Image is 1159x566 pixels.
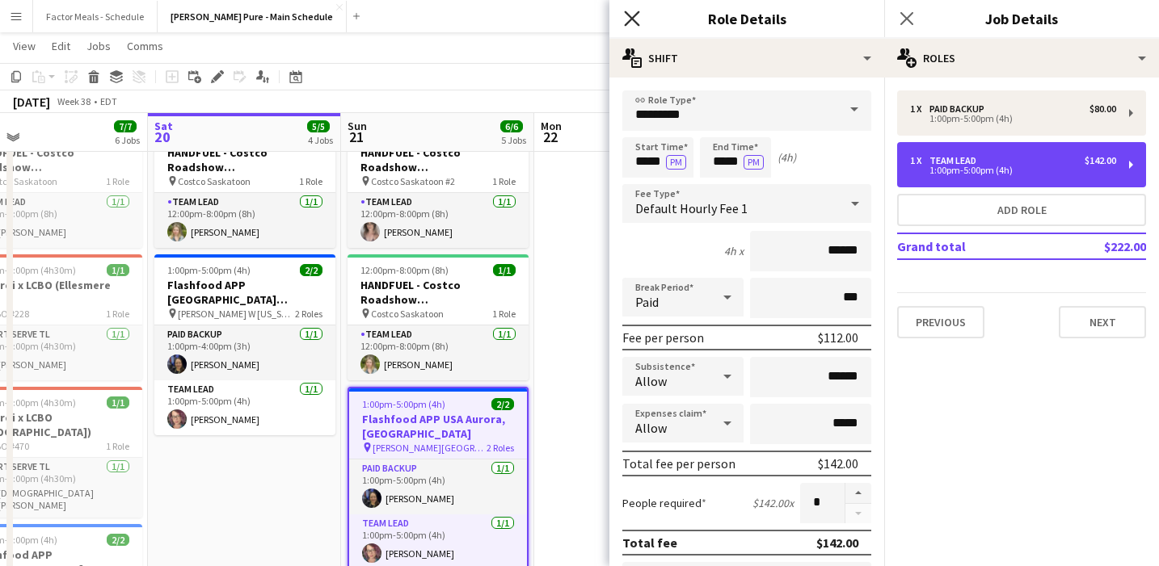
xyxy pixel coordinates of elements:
[897,306,984,338] button: Previous
[154,193,335,248] app-card-role: Team Lead1/112:00pm-8:00pm (8h)[PERSON_NAME]
[13,39,36,53] span: View
[609,39,884,78] div: Shift
[154,119,173,133] span: Sat
[106,440,129,452] span: 1 Role
[487,442,514,454] span: 2 Roles
[307,120,330,132] span: 5/5
[154,145,335,174] h3: HANDFUEL - Costco Roadshow [GEOGRAPHIC_DATA], [GEOGRAPHIC_DATA]
[744,155,764,170] button: PM
[778,150,796,165] div: (4h)
[845,483,871,504] button: Increase
[348,193,529,248] app-card-role: Team Lead1/112:00pm-8:00pm (8h)[PERSON_NAME]
[491,398,514,410] span: 2/2
[6,36,42,57] a: View
[115,134,140,146] div: 6 Jobs
[752,496,794,510] div: $142.00 x
[1059,306,1146,338] button: Next
[308,134,333,146] div: 4 Jobs
[1051,233,1146,259] td: $222.00
[299,175,322,187] span: 1 Role
[348,145,529,174] h3: HANDFUEL - Costco Roadshow [GEOGRAPHIC_DATA], [GEOGRAPHIC_DATA]
[910,166,1116,174] div: 1:00pm-5:00pm (4h)
[45,36,77,57] a: Edit
[13,94,50,110] div: [DATE]
[910,115,1116,123] div: 1:00pm-5:00pm (4h)
[1085,155,1116,166] div: $142.00
[154,278,335,307] h3: Flashfood APP [GEOGRAPHIC_DATA] [GEOGRAPHIC_DATA], [GEOGRAPHIC_DATA]
[492,175,516,187] span: 1 Role
[154,254,335,435] app-job-card: 1:00pm-5:00pm (4h)2/2Flashfood APP [GEOGRAPHIC_DATA] [GEOGRAPHIC_DATA], [GEOGRAPHIC_DATA] [PERSON...
[622,535,677,551] div: Total fee
[635,200,748,216] span: Default Hourly Fee 1
[349,412,527,441] h3: Flashfood APP USA Aurora, [GEOGRAPHIC_DATA]
[492,308,516,320] span: 1 Role
[300,264,322,276] span: 2/2
[107,396,129,409] span: 1/1
[910,155,929,166] div: 1 x
[106,308,129,320] span: 1 Role
[80,36,117,57] a: Jobs
[154,325,335,380] app-card-role: Paid Backup1/11:00pm-4:00pm (3h)[PERSON_NAME]
[541,119,562,133] span: Mon
[154,122,335,248] app-job-card: 12:00pm-8:00pm (8h)1/1HANDFUEL - Costco Roadshow [GEOGRAPHIC_DATA], [GEOGRAPHIC_DATA] Costco Sask...
[371,308,444,320] span: Costco Saskatoon
[53,95,94,107] span: Week 38
[929,103,991,115] div: Paid Backup
[622,329,704,346] div: Fee per person
[33,1,158,32] button: Factor Meals - Schedule
[348,325,529,380] app-card-role: Team Lead1/112:00pm-8:00pm (8h)[PERSON_NAME]
[635,294,659,310] span: Paid
[107,264,129,276] span: 1/1
[106,175,129,187] span: 1 Role
[501,134,526,146] div: 5 Jobs
[348,119,367,133] span: Sun
[884,8,1159,29] h3: Job Details
[360,264,449,276] span: 12:00pm-8:00pm (8h)
[818,329,858,346] div: $112.00
[818,455,858,472] div: $142.00
[373,442,487,454] span: [PERSON_NAME][GEOGRAPHIC_DATA]
[295,308,322,320] span: 2 Roles
[107,534,129,546] span: 2/2
[897,233,1051,259] td: Grand total
[724,244,744,258] div: 4h x
[1089,103,1116,115] div: $80.00
[666,155,686,170] button: PM
[884,39,1159,78] div: Roles
[609,8,884,29] h3: Role Details
[622,496,706,510] label: People required
[929,155,983,166] div: Team Lead
[154,380,335,435] app-card-role: Team Lead1/11:00pm-5:00pm (4h)[PERSON_NAME]
[349,459,527,514] app-card-role: Paid Backup1/11:00pm-5:00pm (4h)[PERSON_NAME]
[348,122,529,248] app-job-card: 12:00pm-8:00pm (8h)1/1HANDFUEL - Costco Roadshow [GEOGRAPHIC_DATA], [GEOGRAPHIC_DATA] Costco Sask...
[345,128,367,146] span: 21
[167,264,251,276] span: 1:00pm-5:00pm (4h)
[910,103,929,115] div: 1 x
[158,1,347,32] button: [PERSON_NAME] Pure - Main Schedule
[152,128,173,146] span: 20
[500,120,523,132] span: 6/6
[897,194,1146,226] button: Add role
[127,39,163,53] span: Comms
[493,264,516,276] span: 1/1
[816,535,858,551] div: $142.00
[348,278,529,307] h3: HANDFUEL - Costco Roadshow [GEOGRAPHIC_DATA], [GEOGRAPHIC_DATA]
[622,455,735,472] div: Total fee per person
[348,254,529,380] app-job-card: 12:00pm-8:00pm (8h)1/1HANDFUEL - Costco Roadshow [GEOGRAPHIC_DATA], [GEOGRAPHIC_DATA] Costco Sask...
[52,39,70,53] span: Edit
[114,120,137,132] span: 7/7
[100,95,117,107] div: EDT
[538,128,562,146] span: 22
[371,175,455,187] span: Costco Saskatoon #2
[120,36,170,57] a: Comms
[635,373,667,389] span: Allow
[362,398,445,410] span: 1:00pm-5:00pm (4h)
[178,175,251,187] span: Costco Saskatoon
[635,420,667,436] span: Allow
[86,39,111,53] span: Jobs
[178,308,295,320] span: [PERSON_NAME] W [US_STATE][GEOGRAPHIC_DATA]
